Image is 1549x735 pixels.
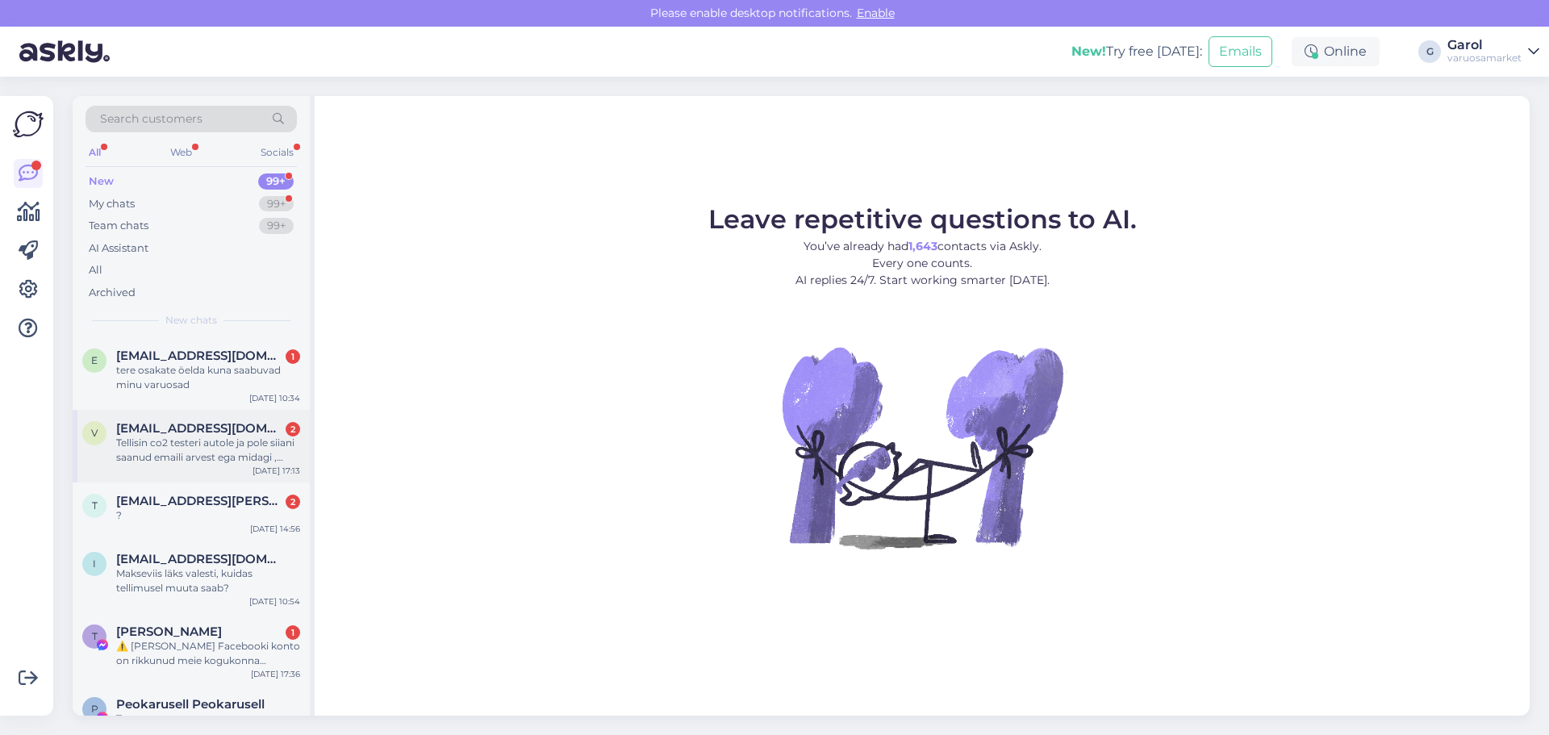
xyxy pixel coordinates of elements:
[286,625,300,640] div: 1
[286,349,300,364] div: 1
[92,630,98,642] span: T
[89,240,148,257] div: AI Assistant
[91,427,98,439] span: v
[286,495,300,509] div: 2
[89,173,114,190] div: New
[116,363,300,392] div: tere osakate öelda kuna saabuvad minu varuosad
[258,173,294,190] div: 99+
[708,238,1137,289] p: You’ve already had contacts via Askly. Every one counts. AI replies 24/7. Start working smarter [...
[116,494,284,508] span: tuovijuk@palkki.oulu.fi
[89,218,148,234] div: Team chats
[100,111,202,127] span: Search customers
[1418,40,1441,63] div: G
[251,668,300,680] div: [DATE] 17:36
[86,142,104,163] div: All
[91,703,98,715] span: P
[1209,36,1272,67] button: Emails
[259,196,294,212] div: 99+
[91,354,98,366] span: e
[249,392,300,404] div: [DATE] 10:34
[116,349,284,363] span: elmar.liivat79@gmail.com
[1292,37,1380,66] div: Online
[1447,52,1522,65] div: varuosamarket
[1071,44,1106,59] b: New!
[116,552,284,566] span: info.stuudioauto@gmail.com
[116,712,300,726] div: Tere
[89,262,102,278] div: All
[92,499,98,512] span: t
[116,421,284,436] span: vennusaar@gmail.com
[1447,39,1539,65] a: Garolvaruosamarket
[777,302,1067,592] img: No Chat active
[852,6,900,20] span: Enable
[116,624,222,639] span: Thabiso Tsubele
[1447,39,1522,52] div: Garol
[259,218,294,234] div: 99+
[165,313,217,328] span: New chats
[250,523,300,535] div: [DATE] 14:56
[93,558,96,570] span: i
[257,142,297,163] div: Socials
[116,508,300,523] div: ?
[253,465,300,477] div: [DATE] 17:13
[249,595,300,608] div: [DATE] 10:54
[1071,42,1202,61] div: Try free [DATE]:
[13,109,44,140] img: Askly Logo
[89,196,135,212] div: My chats
[286,422,300,436] div: 2
[116,566,300,595] div: Makseviis läks valesti, kuidas tellimusel muuta saab?
[116,639,300,668] div: ⚠️ [PERSON_NAME] Facebooki konto on rikkunud meie kogukonna standardeid. Meie süsteem on saanud p...
[167,142,195,163] div: Web
[89,285,136,301] div: Archived
[708,203,1137,235] span: Leave repetitive questions to AI.
[116,697,265,712] span: Peokarusell Peokarusell
[116,436,300,465] div: Tellisin co2 testeri autole ja pole siiani saanud emaili arvest ega midagi , tellimuse viide on X...
[908,239,937,253] b: 1,643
